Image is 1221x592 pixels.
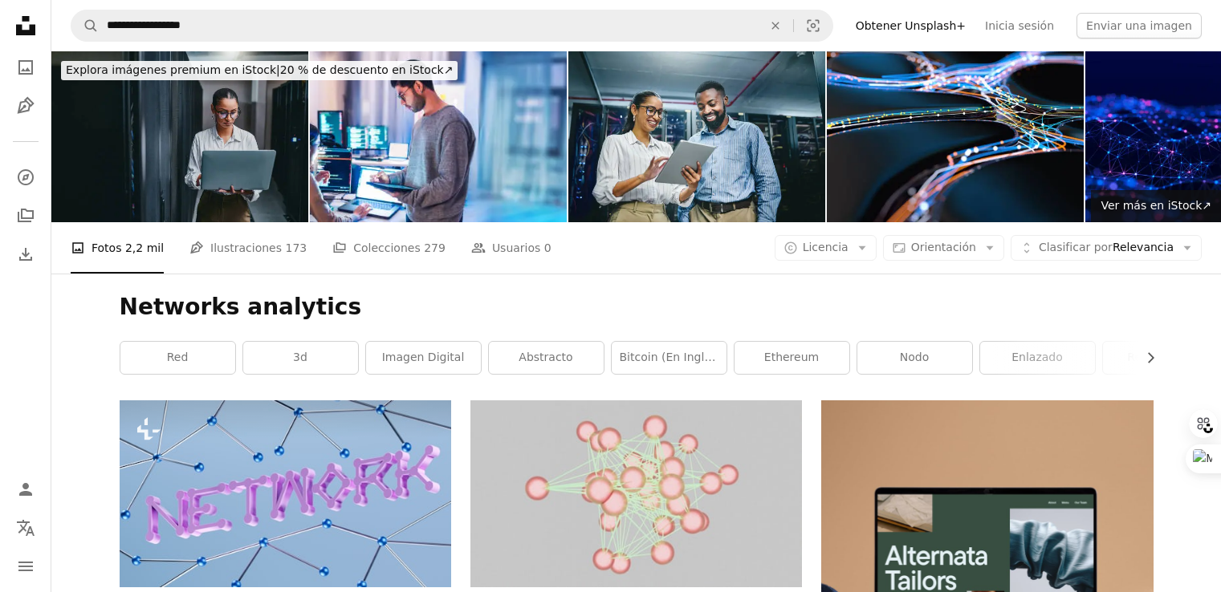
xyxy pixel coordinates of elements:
[735,342,849,374] a: Ethereum
[51,51,467,90] a: Explora imágenes premium en iStock|20 % de descuento en iStock↗
[10,90,42,122] a: Ilustraciones
[612,342,726,374] a: bitcoin (en inglés)
[470,400,802,586] img: Una imagen generada por ordenador de un grupo de esferas
[846,13,975,39] a: Obtener Unsplash+
[51,51,308,222] img: Foto de una mujer joven usando una computadora portátil mientras trabajaba en una sala de servidores
[471,222,551,274] a: Usuarios 0
[1039,241,1113,253] span: Clasificar por
[489,342,604,374] a: abstracto
[66,63,280,76] span: Explora imágenes premium en iStock |
[803,241,849,253] span: Licencia
[120,342,235,374] a: red
[827,51,1084,222] img: Concepto digital de networking y big data
[10,51,42,83] a: Fotos
[285,239,307,257] span: 173
[10,238,42,270] a: Historial de descargas
[568,51,825,222] img: Toma de dos jóvenes técnicos usando una tableta digital mientras trabajaban en una sala de servid...
[1011,235,1202,261] button: Clasificar porRelevancia
[66,63,453,76] span: 20 % de descuento en iStock ↗
[1101,199,1211,212] span: Ver más en iStock ↗
[332,222,446,274] a: Colecciones 279
[794,10,832,41] button: Búsqueda visual
[1136,342,1154,374] button: desplazar lista a la derecha
[10,200,42,232] a: Colecciones
[1091,190,1221,222] a: Ver más en iStock↗
[10,161,42,193] a: Explorar
[758,10,793,41] button: Borrar
[10,473,42,505] a: Iniciar sesión / Registrarse
[775,235,877,261] button: Licencia
[10,512,42,544] button: Idioma
[120,293,1154,322] h1: Networks analytics
[71,10,99,41] button: Buscar en Unsplash
[120,400,451,586] img: Una red azul y púrpura con la palabra red en ella
[1039,240,1174,256] span: Relevancia
[243,342,358,374] a: 3d
[189,222,307,274] a: Ilustraciones 173
[544,239,551,257] span: 0
[911,241,976,253] span: Orientación
[1103,342,1218,374] a: Renders 3D
[71,10,833,42] form: Encuentra imágenes en todo el sitio
[310,51,567,222] img: asian and Indian Developer devops team discussion about coding promgram with software computer at...
[470,486,802,501] a: Una imagen generada por ordenador de un grupo de esferas
[120,486,451,501] a: Una red azul y púrpura con la palabra red en ella
[366,342,481,374] a: Imagen digital
[883,235,1004,261] button: Orientación
[1077,13,1202,39] button: Enviar una imagen
[857,342,972,374] a: nodo
[424,239,446,257] span: 279
[975,13,1064,39] a: Inicia sesión
[10,550,42,582] button: Menú
[980,342,1095,374] a: enlazado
